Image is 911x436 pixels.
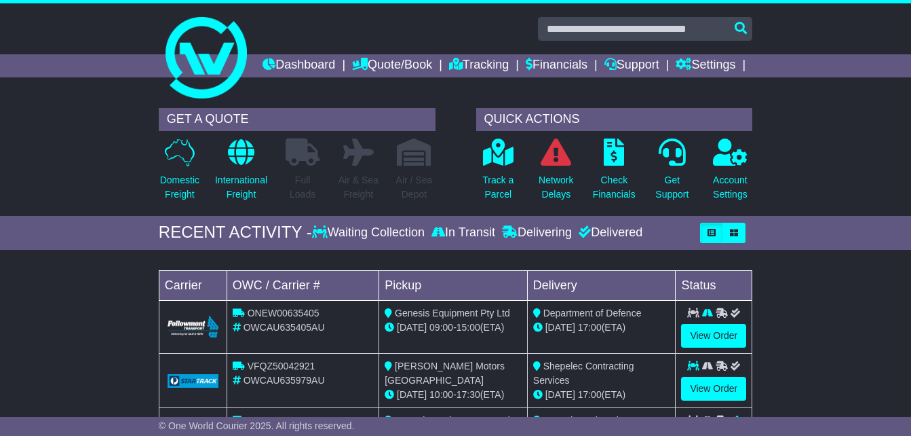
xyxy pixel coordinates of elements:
a: DomesticFreight [159,138,200,209]
p: Get Support [655,173,689,202]
div: Waiting Collection [312,225,428,240]
a: NetworkDelays [538,138,574,209]
span: 09:00 [429,322,453,333]
div: Delivering [499,225,575,240]
td: Carrier [159,270,227,300]
div: RECENT ACTIVITY - [159,223,312,242]
span: ONEW00635405 [248,308,319,319]
a: Tracking [449,54,509,77]
a: Dashboard [263,54,335,77]
a: Quote/Book [352,54,432,77]
span: [DATE] [397,322,427,333]
a: InternationalFreight [214,138,268,209]
p: Domestic Freight [160,173,199,202]
div: Delivered [575,225,642,240]
span: Genesis Equipment Pty Ltd [395,308,510,319]
div: - (ETA) [385,321,522,335]
span: Genesis Equipment Pty Ltd [395,415,510,426]
td: Status [676,270,752,300]
a: View Order [681,324,746,348]
p: Track a Parcel [482,173,513,202]
p: International Freight [215,173,267,202]
div: (ETA) [533,388,670,402]
p: Full Loads [286,173,319,202]
img: GetCarrierServiceLogo [168,374,218,388]
span: Shepelec Contracting Services [533,361,634,386]
div: GET A QUOTE [159,108,435,131]
img: Followmont_Transport.png [168,316,218,338]
td: Delivery [527,270,676,300]
span: © One World Courier 2025. All rights reserved. [159,420,355,431]
a: Support [604,54,659,77]
a: View Order [681,377,746,401]
span: OWCAU635979AU [244,375,325,386]
a: CheckFinancials [592,138,636,209]
a: Financials [526,54,587,77]
p: Account Settings [713,173,748,202]
p: Check Financials [593,173,636,202]
a: Settings [676,54,735,77]
a: GetSupport [655,138,689,209]
span: OWS000634534 [248,415,318,426]
span: Convair Engineering [543,415,629,426]
span: VFQZ50042921 [248,361,315,371]
div: In Transit [428,225,499,240]
td: Pickup [379,270,528,300]
td: OWC / Carrier # [227,270,379,300]
span: [PERSON_NAME] Motors [GEOGRAPHIC_DATA] [385,361,505,386]
a: Track aParcel [482,138,514,209]
span: 15:00 [457,322,480,333]
p: Air & Sea Freight [338,173,379,202]
div: - (ETA) [385,388,522,402]
a: AccountSettings [712,138,748,209]
span: [DATE] [397,389,427,400]
span: 17:00 [578,322,602,333]
span: [DATE] [545,389,575,400]
p: Network Delays [539,173,573,202]
span: 10:00 [429,389,453,400]
span: Department of Defence [543,308,642,319]
span: [DATE] [545,322,575,333]
div: (ETA) [533,321,670,335]
span: OWCAU635405AU [244,322,325,333]
p: Air / Sea Depot [396,173,433,202]
span: 17:00 [578,389,602,400]
span: 17:30 [457,389,480,400]
div: QUICK ACTIONS [476,108,753,131]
